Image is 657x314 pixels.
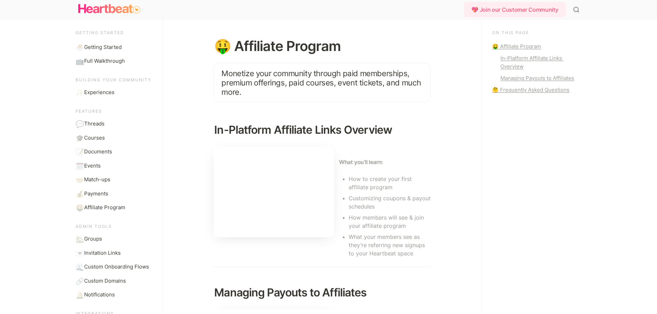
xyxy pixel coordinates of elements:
[84,263,149,271] span: Custom Onboarding Flows
[84,277,126,285] span: Custom Domains
[349,193,431,212] li: Customizing coupons & payout schedules
[213,38,431,54] h1: 🤑 Affiliate Program
[500,74,577,82] div: Managing Payouts to Affiliates
[492,42,577,51] a: 🤑 Affiliate Program
[73,288,158,302] a: 🔔Notifications
[76,235,82,242] span: 🏡
[73,232,158,246] a: 🏡Groups
[76,291,82,298] span: 🔔
[73,246,158,260] a: 💌Invitation Links
[76,120,82,127] span: 💬
[84,176,110,184] span: Match-ups
[84,204,125,212] span: Affiliate Program
[76,109,102,114] span: Features
[339,159,383,165] strong: What you’ll learn:
[76,224,112,229] span: Admin Tools
[221,69,423,97] span: Monetize your community through paid memberships, premium offerings, paid courses, event tickets,...
[73,201,158,214] a: 🤑Affiliate Program
[76,176,82,183] span: 🤝
[500,54,577,71] div: In-Platform Affiliate Links Overview
[76,249,82,256] span: 💌
[84,249,121,257] span: Invitation Links
[76,190,82,197] span: 💰
[84,43,122,51] span: Getting Started
[73,145,158,159] a: 📝Documents
[73,117,158,131] a: 💬Threads
[76,57,82,64] span: 📺
[84,57,125,65] span: Full Walkthrough
[464,2,566,17] div: 💖 Join our Customer Community
[84,235,102,243] span: Groups
[76,148,82,155] span: 📝
[84,89,115,97] span: Experiences
[492,86,577,94] a: 🤔 Frequently Asked Questions
[73,187,158,201] a: 💰Payments
[76,263,82,270] span: 🌊
[76,277,82,284] span: 🔗
[76,204,82,211] span: 🤑
[73,131,158,145] a: 🎓Courses
[73,86,158,99] a: ✨Experiences
[213,283,431,302] h2: Managing Payouts to Affiliates
[76,43,82,50] span: 🐣
[76,89,82,95] span: ✨
[73,274,158,288] a: 🔗Custom Domains
[76,30,124,35] span: Getting started
[349,212,431,231] li: How members will see & join your affiliate program
[213,147,334,237] iframe: www.loom.com
[73,260,158,274] a: 🌊Custom Onboarding Flows
[73,173,158,186] a: 🤝Match-ups
[492,30,529,35] span: On this page
[84,162,101,170] span: Events
[73,159,158,173] a: 🗓️Events
[349,174,431,192] li: How to create your first affiliate program
[492,74,577,82] a: Managing Payouts to Affiliates
[349,232,431,259] li: What your members see as they’re referring new signups to your Heartbeat space
[492,54,577,71] a: In-Platform Affiliate Links Overview
[84,190,108,198] span: Payments
[464,2,568,17] a: 💖 Join our Customer Community
[76,77,151,82] span: Building your community
[84,134,105,142] span: Courses
[84,291,115,299] span: Notifications
[84,120,104,128] span: Threads
[73,41,158,54] a: 🐣Getting Started
[76,162,82,169] span: 🗓️
[73,54,158,68] a: 📺Full Walkthrough
[84,148,112,156] span: Documents
[78,2,140,16] img: Logo
[213,121,431,139] h2: In-Platform Affiliate Links Overview
[76,134,82,141] span: 🎓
